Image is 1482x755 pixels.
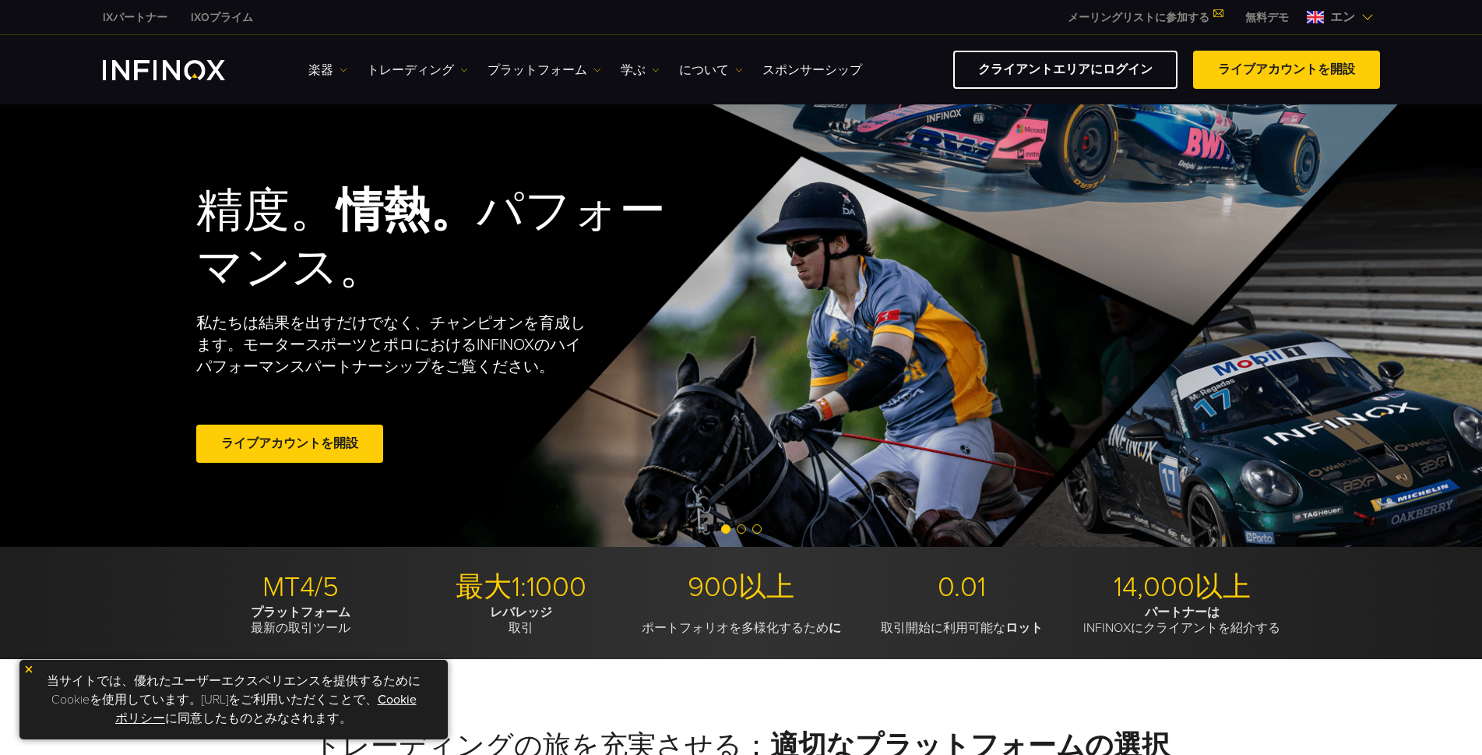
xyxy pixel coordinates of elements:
font: ポートフォリオを多様化するため [642,620,829,636]
font: MT4/5 [262,570,339,604]
font: 取引開始に利用可能な [881,620,1005,636]
font: パートナーは [1145,605,1220,620]
a: 楽器 [308,61,347,79]
a: インフィノックス [179,9,265,26]
a: トレーディング [367,61,468,79]
span: Go to slide 2 [737,524,746,534]
span: Go to slide 1 [721,524,730,534]
a: クライアントエリアにログイン [953,51,1178,89]
a: スポンサーシップ [762,61,862,79]
font: 精度。 [196,183,336,239]
a: 学ぶ [621,61,660,79]
font: パフォーマンス。 [196,183,666,296]
font: 情熱。 [336,183,477,239]
font: スポンサーシップ [762,62,862,78]
font: INFINOXにクライアントを紹介する [1083,620,1280,636]
a: メーリングリストに参加する [1056,11,1234,24]
font: 最新の取引ツール [251,620,350,636]
font: エン [1330,9,1355,25]
font: トレーディング [367,62,454,78]
font: 当サイトでは、優れたユーザーエクスペリエンスを提供するためにCookieを使用しています。[URL]をご利用いただくことで、 [47,673,421,707]
font: について [679,62,729,78]
font: ロット [1005,620,1043,636]
font: IXOプライム [191,11,253,24]
font: に [829,620,841,636]
a: インフィノックス [91,9,179,26]
font: レバレッジ [490,605,552,620]
font: 取引 [509,620,533,636]
font: プラットフォーム [488,62,587,78]
font: IXパートナー [103,11,167,24]
a: ライブアカウントを開設 [1193,51,1380,89]
font: 900以上 [688,570,794,604]
a: について [679,61,743,79]
a: プラットフォーム [488,61,601,79]
font: ライブアカウントを開設 [221,436,358,451]
a: ライブアカウントを開設 [196,425,383,463]
font: 0.01 [938,570,986,604]
font: 楽器 [308,62,333,78]
a: INFINOXロゴ [103,60,262,80]
font: 無料デモ [1245,11,1289,24]
font: プラットフォーム [251,605,350,620]
span: Go to slide 3 [752,524,762,534]
font: 学ぶ [621,62,646,78]
font: 私たちは結果を出すだけでなく、チャンピオンを育成します。モータースポーツとポロにおけるINFINOXのハイパフォーマンスパートナーシップをご覧ください。 [196,314,586,376]
font: ライブアカウントを開設 [1218,62,1355,77]
font: メーリングリストに参加する [1068,11,1209,24]
font: 14,000以上 [1114,570,1251,604]
font: に同意したものとみなされます。 [165,711,352,726]
font: クライアントエリアにログイン [978,62,1153,77]
font: 最大1:1000 [456,570,586,604]
a: INFINOXメニュー [1234,9,1301,26]
img: 黄色の閉じるアイコン [23,664,34,675]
